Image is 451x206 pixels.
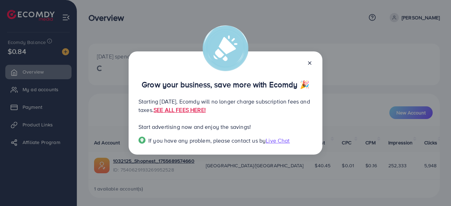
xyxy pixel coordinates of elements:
a: SEE ALL FEES HERE! [154,106,206,114]
img: Popup guide [138,137,146,144]
p: Starting [DATE], Ecomdy will no longer charge subscription fees and taxes. [138,97,313,114]
span: Live Chat [266,137,290,144]
span: If you have any problem, please contact us by [148,137,266,144]
p: Grow your business, save more with Ecomdy 🎉 [138,80,313,89]
p: Start advertising now and enjoy the savings! [138,123,313,131]
img: alert [203,25,248,71]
